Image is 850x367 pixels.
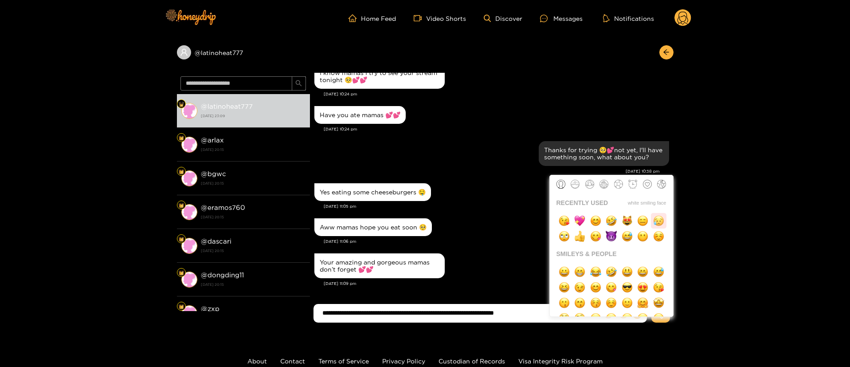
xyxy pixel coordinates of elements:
[653,297,664,308] img: 1f929.png
[540,13,583,24] div: Messages
[574,266,585,277] img: 1f601.png
[539,141,669,166] div: Aug. 25, 10:38 pm
[574,231,585,242] img: 1f44d.png
[518,358,603,364] a: Visa Integrity Risk Program
[382,358,425,364] a: Privacy Policy
[320,111,400,118] div: Have you ate mamas 💕💕
[201,280,306,288] strong: [DATE] 20:15
[637,215,648,226] img: 1f611.png
[320,259,439,273] div: Your amazing and gorgeous mamas don’t forget 💕💕
[637,313,648,324] img: 1f644.png
[590,231,601,242] img: 1f60b.png
[622,297,633,308] img: 1f642.png
[559,266,570,277] img: 1f600.png
[622,231,633,242] img: 1f605.png
[201,305,219,312] strong: @ zxp
[314,218,432,236] div: Aug. 25, 11:06 pm
[201,103,253,110] strong: @ latinoheat777
[181,103,197,119] img: conversation
[179,102,184,107] img: Fan Level
[181,238,197,254] img: conversation
[179,135,184,141] img: Fan Level
[181,137,197,153] img: conversation
[637,266,648,277] img: 1f604.png
[201,204,245,211] strong: @ eramos760
[181,305,197,321] img: conversation
[318,358,369,364] a: Terms of Service
[179,270,184,276] img: Fan Level
[653,282,664,293] img: 1f618.png
[637,231,648,242] img: 1f636.png
[320,69,439,83] div: I know mamas I try to see your stream tonight 🥺💕💕
[349,14,361,22] span: home
[606,215,617,226] img: 1f923.png
[201,213,306,221] strong: [DATE] 20:15
[574,313,585,324] img: 1f928.png
[559,313,570,324] img: 1f914.png
[606,297,617,308] img: 263a-fe0f.png
[606,266,617,277] img: 1f923.png
[201,112,306,120] strong: [DATE] 23:09
[280,358,305,364] a: Contact
[606,282,617,293] img: 1f60b.png
[653,215,664,226] img: 1f625.png
[653,313,664,324] img: 1f60f.png
[349,14,396,22] a: Home Feed
[320,189,426,196] div: Yes eating some cheeseburgers 🤤
[622,282,633,293] img: 1f60e.png
[324,238,669,245] div: [DATE] 11:06 pm
[324,126,669,132] div: [DATE] 10:24 pm
[659,45,674,59] button: arrow-left
[590,282,601,293] img: 1f60a.png
[622,313,633,324] img: 1f636.png
[324,280,669,287] div: [DATE] 11:09 pm
[324,203,669,209] div: [DATE] 11:05 pm
[181,272,197,288] img: conversation
[201,146,306,154] strong: [DATE] 20:15
[201,179,306,187] strong: [DATE] 20:15
[600,14,657,23] button: Notifications
[180,48,188,56] span: user
[637,297,648,308] img: 1f917.png
[590,266,601,277] img: 1f602.png
[590,297,601,308] img: 1f61a.png
[324,91,669,97] div: [DATE] 10:24 pm
[314,168,660,174] div: [DATE] 10:38 pm
[201,247,306,255] strong: [DATE] 20:15
[320,224,427,231] div: Aww mamas hope you eat soon 🥺
[574,215,585,226] img: 1f496.png
[247,358,267,364] a: About
[292,76,306,91] button: search
[414,14,466,22] a: Video Shorts
[606,313,617,324] img: 1f611.png
[179,203,184,208] img: Fan Level
[314,183,431,201] div: Aug. 25, 11:05 pm
[201,136,224,144] strong: @ arlax
[622,266,633,277] img: 1f603.png
[574,297,585,308] img: 1f619.png
[314,253,445,278] div: Aug. 25, 11:09 pm
[653,266,664,277] img: 1f605.png
[637,282,648,293] img: 1f60d.png
[663,49,670,56] span: arrow-left
[439,358,505,364] a: Custodian of Records
[622,215,633,226] img: 1f63b.png
[574,282,585,293] img: 1f609.png
[544,146,664,161] div: Thanks for trying 🥺💕not yet, I'll have something soon, what about you?
[414,14,426,22] span: video-camera
[559,282,570,293] img: 1f606.png
[181,204,197,220] img: conversation
[559,215,570,226] img: 1f618.png
[179,237,184,242] img: Fan Level
[314,106,406,124] div: Aug. 25, 10:24 pm
[606,231,617,242] img: 1f608.png
[179,169,184,174] img: Fan Level
[295,80,302,87] span: search
[590,313,601,324] img: 1f610.png
[590,215,601,226] img: 1f60a.png
[559,297,570,308] img: 1f617.png
[177,45,310,59] div: @latinoheat777
[201,170,226,178] strong: @ bgwc
[653,231,664,242] img: 263a-fe0f.png
[314,64,445,89] div: Aug. 25, 10:24 pm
